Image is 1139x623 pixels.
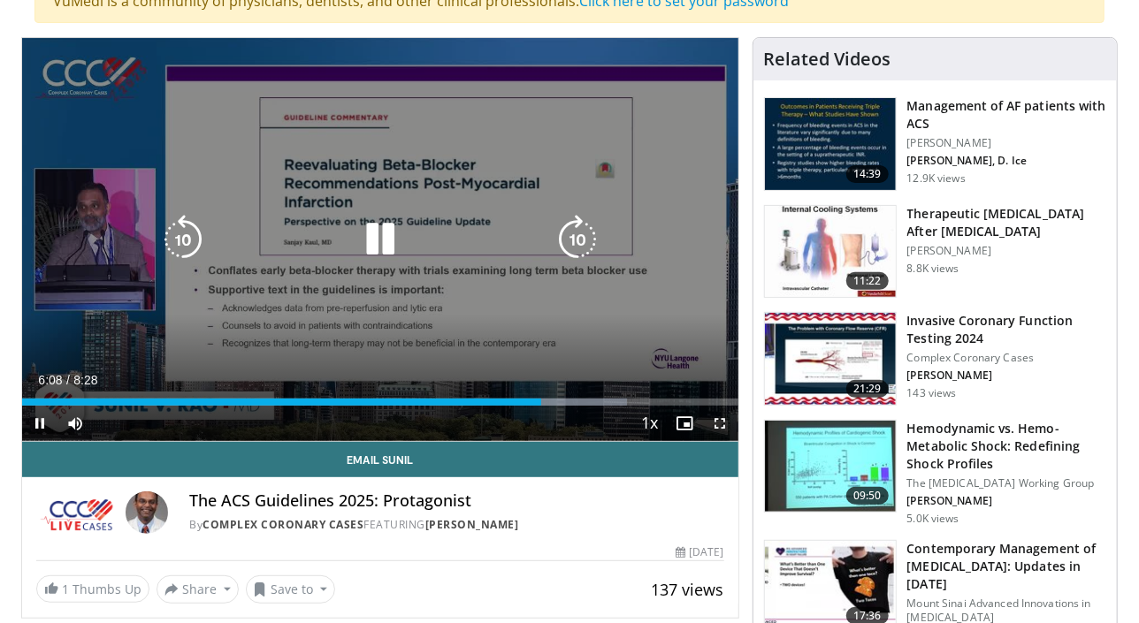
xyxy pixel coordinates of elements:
a: Complex Coronary Cases [203,517,363,532]
button: Playback Rate [632,406,668,441]
img: Complex Coronary Cases [36,491,118,534]
p: 5.0K views [907,512,959,526]
span: 8:28 [73,373,97,387]
img: 243698_0002_1.png.150x105_q85_crop-smart_upscale.jpg [765,206,896,298]
img: 2496e462-765f-4e8f-879f-a0c8e95ea2b6.150x105_q85_crop-smart_upscale.jpg [765,421,896,513]
p: [PERSON_NAME] [907,494,1106,508]
h4: The ACS Guidelines 2025: Protagonist [189,491,723,511]
div: By FEATURING [189,517,723,533]
p: 8.8K views [907,262,959,276]
h3: Therapeutic [MEDICAL_DATA] After [MEDICAL_DATA] [907,205,1106,240]
h3: Management of AF patients with ACS [907,97,1106,133]
p: [PERSON_NAME] [907,368,1106,383]
h4: Related Videos [764,49,891,70]
h3: Hemodynamic vs. Hemo-Metabolic Shock: Redefining Shock Profiles [907,420,1106,473]
video-js: Video Player [22,38,738,442]
img: 29018604-ad88-4fab-821f-042c17100d81.150x105_q85_crop-smart_upscale.jpg [765,313,896,405]
span: 21:29 [846,380,889,398]
a: 14:39 Management of AF patients with ACS [PERSON_NAME] [PERSON_NAME], D. Ice 12.9K views [764,97,1106,191]
div: Progress Bar [22,399,738,406]
a: [PERSON_NAME] [425,517,519,532]
a: 11:22 Therapeutic [MEDICAL_DATA] After [MEDICAL_DATA] [PERSON_NAME] 8.8K views [764,205,1106,299]
button: Fullscreen [703,406,738,441]
img: Avatar [126,491,168,534]
h3: Invasive Coronary Function Testing 2024 [907,312,1106,347]
p: 143 views [907,386,957,400]
button: Save to [246,575,336,604]
p: [PERSON_NAME] [907,136,1106,150]
p: Complex Coronary Cases [907,351,1106,365]
p: [PERSON_NAME], D. Ice [907,154,1106,168]
a: 1 Thumbs Up [36,575,149,603]
button: Share [157,575,239,604]
a: 09:50 Hemodynamic vs. Hemo-Metabolic Shock: Redefining Shock Profiles The [MEDICAL_DATA] Working ... [764,420,1106,526]
span: 137 views [652,579,724,600]
button: Mute [57,406,93,441]
p: 12.9K views [907,171,966,186]
p: The [MEDICAL_DATA] Working Group [907,476,1106,490]
div: [DATE] [676,544,723,560]
span: 11:22 [846,272,889,290]
span: 1 [62,581,69,597]
span: 6:08 [38,373,62,387]
button: Pause [22,406,57,441]
span: / [66,373,70,387]
img: bKdxKv0jK92UJBOH4xMDoxOjBrO-I4W8.150x105_q85_crop-smart_upscale.jpg [765,98,896,190]
h3: Contemporary Management of [MEDICAL_DATA]: Updates in [DATE] [907,540,1106,593]
a: 21:29 Invasive Coronary Function Testing 2024 Complex Coronary Cases [PERSON_NAME] 143 views [764,312,1106,406]
p: [PERSON_NAME] [907,244,1106,258]
span: 14:39 [846,165,889,183]
span: 09:50 [846,487,889,505]
a: Email Sunil [22,442,738,477]
button: Enable picture-in-picture mode [668,406,703,441]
